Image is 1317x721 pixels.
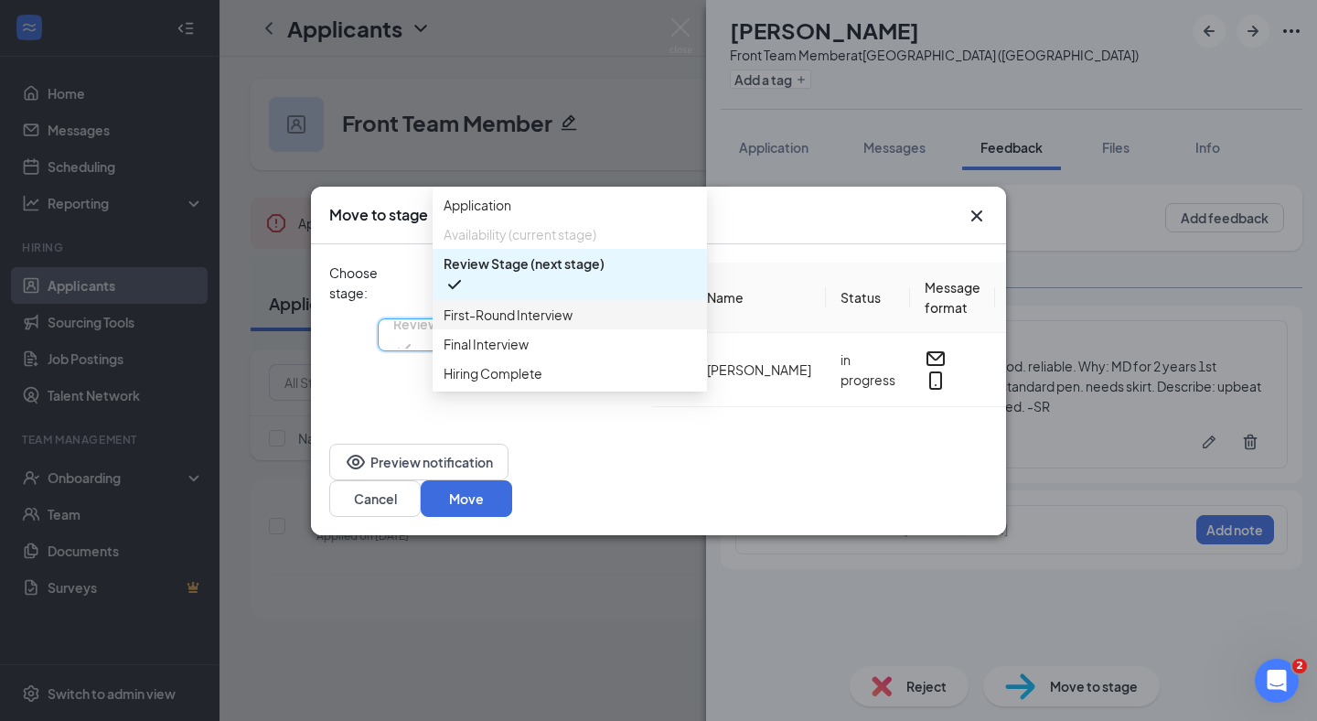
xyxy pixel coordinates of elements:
[444,274,466,296] svg: Checkmark
[995,263,1071,333] th: Applied on
[444,224,596,244] span: Availability (current stage)
[826,333,910,407] td: in progress
[1292,659,1307,673] span: 2
[925,370,947,392] svg: MobileSms
[329,205,428,225] h3: Move to stage
[444,253,605,274] span: Review Stage (next stage)
[329,444,509,480] button: EyePreview notification
[393,310,554,338] span: Review Stage (next stage)
[966,205,988,227] svg: Cross
[826,263,910,333] th: Status
[925,348,947,370] svg: Email
[444,334,529,354] span: Final Interview
[966,205,988,227] button: Close
[329,480,421,517] button: Cancel
[421,480,512,517] button: Move
[910,263,995,333] th: Message format
[1255,659,1299,703] iframe: Intercom live chat
[329,263,378,407] span: Choose stage:
[345,451,367,473] svg: Eye
[444,305,573,325] span: First-Round Interview
[995,333,1071,407] td: [DATE]
[444,363,542,383] span: Hiring Complete
[692,263,826,333] th: Name
[692,333,826,407] td: [PERSON_NAME]
[393,338,415,360] svg: Checkmark
[444,195,511,215] span: Application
